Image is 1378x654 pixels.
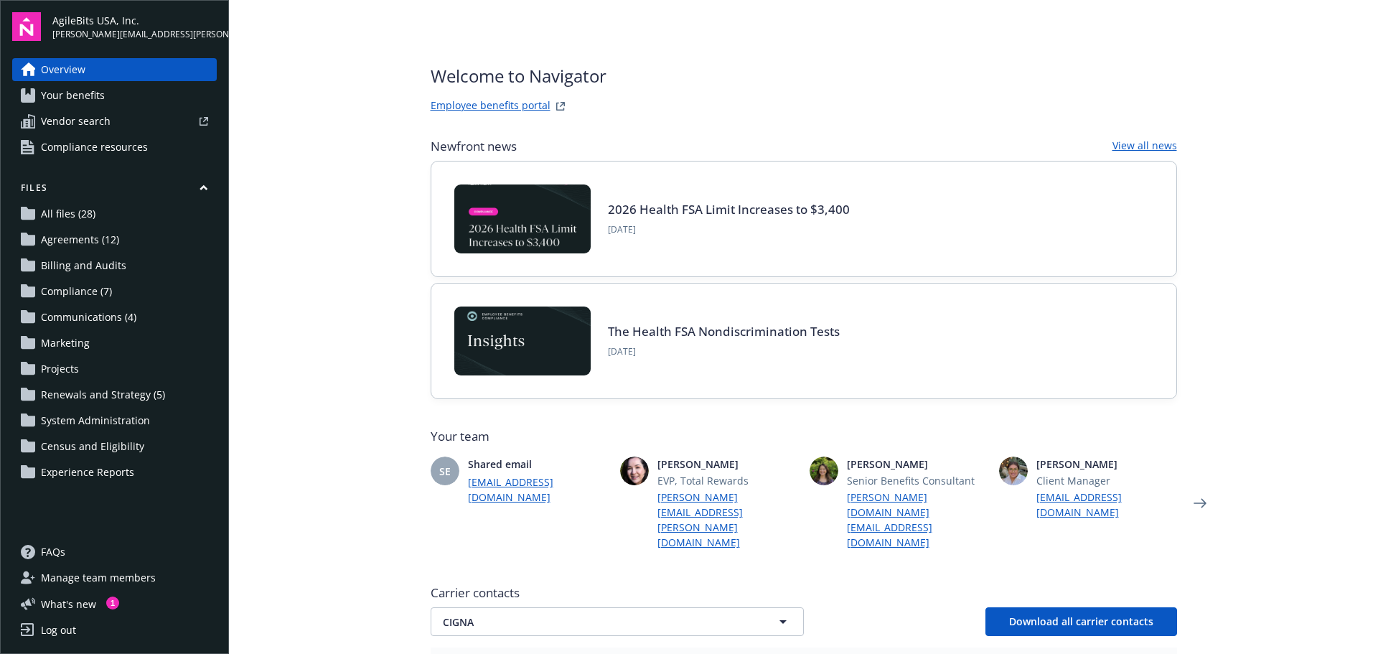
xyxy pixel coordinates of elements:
[106,597,119,609] div: 1
[12,332,217,355] a: Marketing
[12,182,217,200] button: Files
[552,98,569,115] a: striveWebsite
[41,541,65,564] span: FAQs
[41,84,105,107] span: Your benefits
[12,461,217,484] a: Experience Reports
[12,58,217,81] a: Overview
[454,184,591,253] img: BLOG-Card Image - Compliance - 2026 Health FSA Limit Increases to $3,400.jpg
[41,332,90,355] span: Marketing
[41,280,112,303] span: Compliance (7)
[431,607,804,636] button: CIGNA
[1189,492,1211,515] a: Next
[657,457,798,472] span: [PERSON_NAME]
[431,584,1177,602] span: Carrier contacts
[41,566,156,589] span: Manage team members
[468,475,609,505] a: [EMAIL_ADDRESS][DOMAIN_NAME]
[608,323,840,340] a: The Health FSA Nondiscrimination Tests
[12,280,217,303] a: Compliance (7)
[41,409,150,432] span: System Administration
[41,383,165,406] span: Renewals and Strategy (5)
[439,464,451,479] span: SE
[999,457,1028,485] img: photo
[12,383,217,406] a: Renewals and Strategy (5)
[52,12,217,41] button: AgileBits USA, Inc.[PERSON_NAME][EMAIL_ADDRESS][PERSON_NAME][DOMAIN_NAME]
[12,541,217,564] a: FAQs
[12,306,217,329] a: Communications (4)
[41,306,136,329] span: Communications (4)
[12,597,119,612] button: What's new1
[847,473,988,488] span: Senior Benefits Consultant
[12,136,217,159] a: Compliance resources
[52,28,217,41] span: [PERSON_NAME][EMAIL_ADDRESS][PERSON_NAME][DOMAIN_NAME]
[41,110,111,133] span: Vendor search
[1036,457,1177,472] span: [PERSON_NAME]
[810,457,838,485] img: photo
[608,345,840,358] span: [DATE]
[431,63,606,89] span: Welcome to Navigator
[12,84,217,107] a: Your benefits
[12,358,217,380] a: Projects
[431,138,517,155] span: Newfront news
[1036,473,1177,488] span: Client Manager
[41,254,126,277] span: Billing and Audits
[41,202,95,225] span: All files (28)
[41,435,144,458] span: Census and Eligibility
[12,254,217,277] a: Billing and Audits
[12,435,217,458] a: Census and Eligibility
[12,409,217,432] a: System Administration
[431,98,550,115] a: Employee benefits portal
[468,457,609,472] span: Shared email
[41,358,79,380] span: Projects
[657,473,798,488] span: EVP, Total Rewards
[608,201,850,218] a: 2026 Health FSA Limit Increases to $3,400
[847,490,988,550] a: [PERSON_NAME][DOMAIN_NAME][EMAIL_ADDRESS][DOMAIN_NAME]
[41,619,76,642] div: Log out
[52,13,217,28] span: AgileBits USA, Inc.
[12,566,217,589] a: Manage team members
[41,597,96,612] span: What ' s new
[12,228,217,251] a: Agreements (12)
[443,615,741,630] span: CIGNA
[608,223,850,236] span: [DATE]
[657,490,798,550] a: [PERSON_NAME][EMAIL_ADDRESS][PERSON_NAME][DOMAIN_NAME]
[431,428,1177,445] span: Your team
[41,461,134,484] span: Experience Reports
[41,58,85,81] span: Overview
[12,12,41,41] img: navigator-logo.svg
[985,607,1177,636] button: Download all carrier contacts
[12,110,217,133] a: Vendor search
[454,307,591,375] img: Card Image - EB Compliance Insights.png
[847,457,988,472] span: [PERSON_NAME]
[12,202,217,225] a: All files (28)
[1112,138,1177,155] a: View all news
[1036,490,1177,520] a: [EMAIL_ADDRESS][DOMAIN_NAME]
[620,457,649,485] img: photo
[41,228,119,251] span: Agreements (12)
[1009,615,1153,628] span: Download all carrier contacts
[41,136,148,159] span: Compliance resources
